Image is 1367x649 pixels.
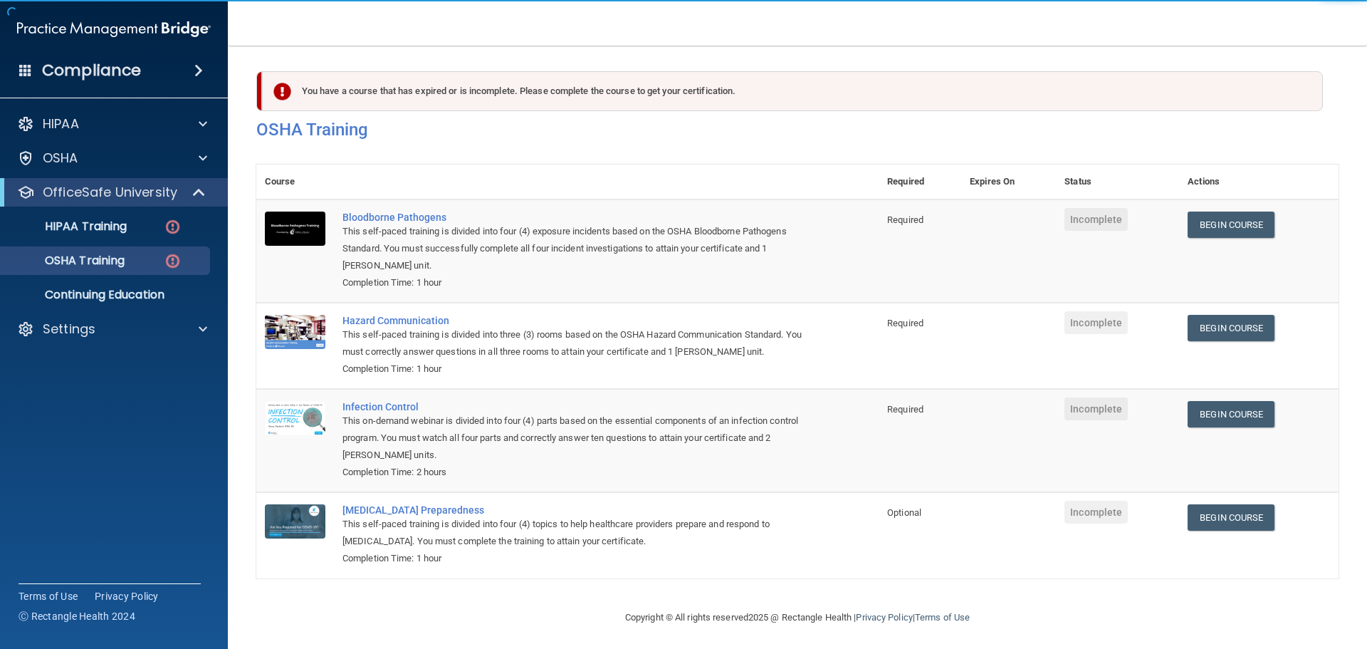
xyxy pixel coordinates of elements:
[856,612,912,623] a: Privacy Policy
[961,165,1056,199] th: Expires On
[342,326,807,360] div: This self-paced training is divided into three (3) rooms based on the OSHA Hazard Communication S...
[887,507,921,518] span: Optional
[17,150,207,167] a: OSHA
[342,504,807,516] a: [MEDICAL_DATA] Preparedness
[164,218,182,236] img: danger-circle.6113f641.png
[17,15,211,43] img: PMB logo
[42,61,141,81] h4: Compliance
[1064,501,1128,524] span: Incomplete
[17,184,206,201] a: OfficeSafe University
[342,223,807,274] div: This self-paced training is divided into four (4) exposure incidents based on the OSHA Bloodborne...
[17,321,207,338] a: Settings
[1188,504,1274,531] a: Begin Course
[19,589,78,603] a: Terms of Use
[538,595,1057,640] div: Copyright © All rights reserved 2025 @ Rectangle Health | |
[342,412,807,464] div: This on-demand webinar is divided into four (4) parts based on the essential components of an inf...
[17,115,207,133] a: HIPAA
[1188,401,1274,427] a: Begin Course
[915,612,970,623] a: Terms of Use
[273,83,291,100] img: exclamation-circle-solid-danger.72ef9ffc.png
[342,360,807,378] div: Completion Time: 1 hour
[1056,165,1179,199] th: Status
[1064,398,1128,420] span: Incomplete
[342,550,807,567] div: Completion Time: 1 hour
[1064,311,1128,334] span: Incomplete
[887,404,923,415] span: Required
[95,589,159,603] a: Privacy Policy
[342,274,807,291] div: Completion Time: 1 hour
[43,321,95,338] p: Settings
[342,516,807,550] div: This self-paced training is divided into four (4) topics to help healthcare providers prepare and...
[342,401,807,412] a: Infection Control
[43,115,79,133] p: HIPAA
[9,288,204,302] p: Continuing Education
[879,165,961,199] th: Required
[256,165,334,199] th: Course
[887,214,923,225] span: Required
[43,184,177,201] p: OfficeSafe University
[262,71,1323,111] div: You have a course that has expired or is incomplete. Please complete the course to get your certi...
[164,252,182,270] img: danger-circle.6113f641.png
[43,150,78,167] p: OSHA
[9,219,127,234] p: HIPAA Training
[256,120,1339,140] h4: OSHA Training
[19,609,135,623] span: Ⓒ Rectangle Health 2024
[887,318,923,328] span: Required
[1188,212,1274,238] a: Begin Course
[1188,315,1274,341] a: Begin Course
[1064,208,1128,231] span: Incomplete
[342,212,807,223] a: Bloodborne Pathogens
[342,464,807,481] div: Completion Time: 2 hours
[9,254,125,268] p: OSHA Training
[1179,165,1339,199] th: Actions
[342,315,807,326] a: Hazard Communication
